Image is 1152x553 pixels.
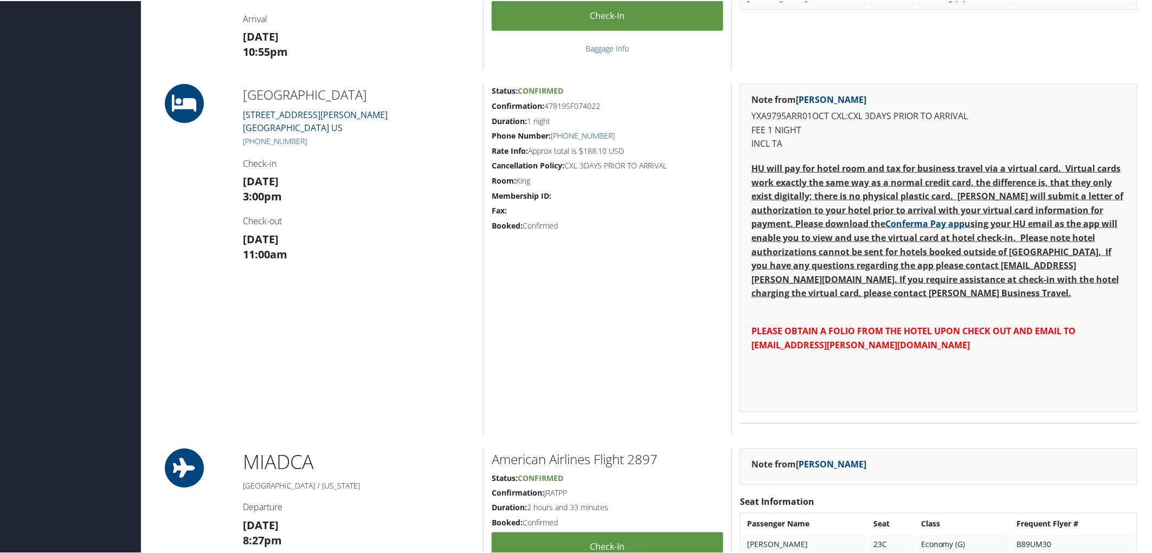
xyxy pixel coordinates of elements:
strong: Room: [492,174,516,185]
strong: Seat Information [740,495,814,507]
strong: [DATE] [243,231,279,245]
h5: Confirmed [492,219,723,230]
a: [PHONE_NUMBER] [243,135,307,145]
strong: Status: [492,84,518,95]
h5: Confirmed [492,517,723,528]
h4: Check-in [243,157,475,168]
h4: Check-out [243,214,475,226]
span: Confirmed [518,472,563,482]
strong: Booked: [492,517,523,527]
h5: King [492,174,723,185]
a: [PERSON_NAME] [796,93,866,105]
strong: Rate Info: [492,145,528,155]
h5: 2 hours and 33 minutes [492,502,723,512]
h4: Arrival [243,12,475,24]
h2: [GEOGRAPHIC_DATA] [243,84,475,103]
strong: Note from [751,457,866,469]
a: [STREET_ADDRESS][PERSON_NAME][GEOGRAPHIC_DATA] US [243,108,388,133]
strong: [DATE] [243,173,279,187]
strong: Booked: [492,219,523,230]
span: PLEASE OBTAIN A FOLIO FROM THE HOTEL UPON CHECK OUT AND EMAIL TO [EMAIL_ADDRESS][PERSON_NAME][DOM... [751,324,1076,350]
h5: 47819SF074022 [492,100,723,110]
strong: 3:00pm [243,188,282,203]
span: Confirmed [518,84,563,95]
strong: 8:27pm [243,532,282,547]
strong: 11:00am [243,246,287,261]
h4: Departure [243,500,475,512]
strong: Phone Number: [492,129,551,140]
h5: JRATPP [492,487,723,498]
strong: Duration: [492,502,527,512]
a: [PHONE_NUMBER] [551,129,615,140]
strong: [DATE] [243,517,279,532]
p: YXA9795ARR01OCT CXL:CXL 3DAYS PRIOR TO ARRIVAL FEE 1 NIGHT INCL TA [751,108,1126,150]
th: Frequent Flyer # [1012,513,1136,533]
a: Conferma Pay app [885,217,964,229]
h2: American Airlines Flight 2897 [492,449,723,467]
a: Baggage Info [586,42,629,53]
a: [PERSON_NAME] [796,457,866,469]
strong: Cancellation Policy: [492,159,564,170]
th: Passenger Name [742,513,867,533]
th: Seat [868,513,915,533]
th: Class [916,513,1011,533]
strong: Membership ID: [492,190,551,200]
strong: Status: [492,472,518,482]
h5: CXL 3DAYS PRIOR TO ARRIVAL [492,159,723,170]
strong: Note from [751,93,866,105]
strong: 10:55pm [243,43,288,58]
strong: Confirmation: [492,100,544,110]
h1: MIA DCA [243,447,475,474]
strong: [DATE] [243,28,279,43]
h5: [GEOGRAPHIC_DATA] / [US_STATE] [243,479,475,490]
strong: Fax: [492,204,507,214]
strong: Duration: [492,115,527,125]
strong: HU will pay for hotel room and tax for business travel via a virtual card. Virtual cards work exa... [751,161,1123,298]
strong: Confirmation: [492,487,544,497]
h5: 1 night [492,115,723,126]
h5: Approx total is $188.10 USD [492,145,723,155]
